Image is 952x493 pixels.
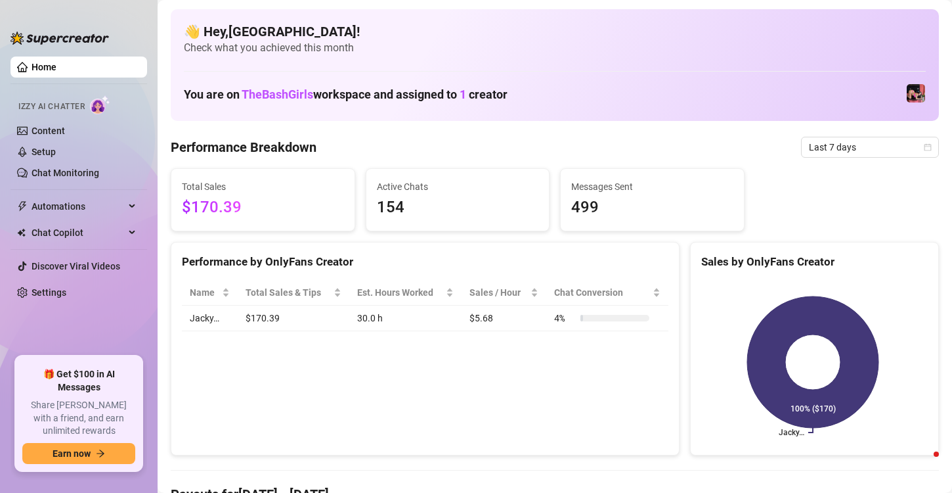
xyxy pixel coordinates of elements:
span: calendar [924,143,932,151]
span: TheBashGirls [242,87,313,101]
div: Est. Hours Worked [357,285,443,300]
a: Settings [32,287,66,298]
button: Earn nowarrow-right [22,443,135,464]
span: Total Sales [182,179,344,194]
div: Performance by OnlyFans Creator [182,253,668,271]
text: Jacky… [779,428,804,437]
span: 4 % [554,311,575,325]
div: Sales by OnlyFans Creator [701,253,928,271]
img: Chat Copilot [17,228,26,237]
h4: 👋 Hey, [GEOGRAPHIC_DATA] ! [184,22,926,41]
img: Jacky [907,84,925,103]
th: Total Sales & Tips [238,280,349,306]
td: $5.68 [462,306,546,331]
td: Jacky… [182,306,238,331]
span: Active Chats [377,179,539,194]
th: Chat Conversion [546,280,668,306]
th: Sales / Hour [462,280,546,306]
td: $170.39 [238,306,349,331]
span: Last 7 days [809,137,931,157]
a: Setup [32,147,56,157]
iframe: Intercom live chat [907,448,939,480]
td: 30.0 h [349,306,462,331]
img: logo-BBDzfeDw.svg [11,32,109,45]
span: Earn now [53,448,91,459]
span: thunderbolt [17,201,28,212]
a: Home [32,62,56,72]
span: 154 [377,195,539,220]
h4: Performance Breakdown [171,138,316,156]
a: Content [32,126,65,136]
span: 🎁 Get $100 in AI Messages [22,368,135,394]
img: AI Chatter [90,95,110,114]
span: Sales / Hour [469,285,528,300]
span: Messages Sent [571,179,733,194]
a: Chat Monitoring [32,168,99,178]
span: 1 [460,87,466,101]
span: Share [PERSON_NAME] with a friend, and earn unlimited rewards [22,399,135,438]
span: Chat Conversion [554,285,649,300]
span: Chat Copilot [32,222,125,243]
a: Discover Viral Videos [32,261,120,271]
span: Izzy AI Chatter [18,101,85,113]
span: $170.39 [182,195,344,220]
span: 499 [571,195,733,220]
h1: You are on workspace and assigned to creator [184,87,508,102]
span: Name [190,285,219,300]
span: Automations [32,196,125,217]
span: Check what you achieved this month [184,41,926,55]
span: Total Sales & Tips [246,285,331,300]
span: arrow-right [96,449,105,458]
th: Name [182,280,238,306]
